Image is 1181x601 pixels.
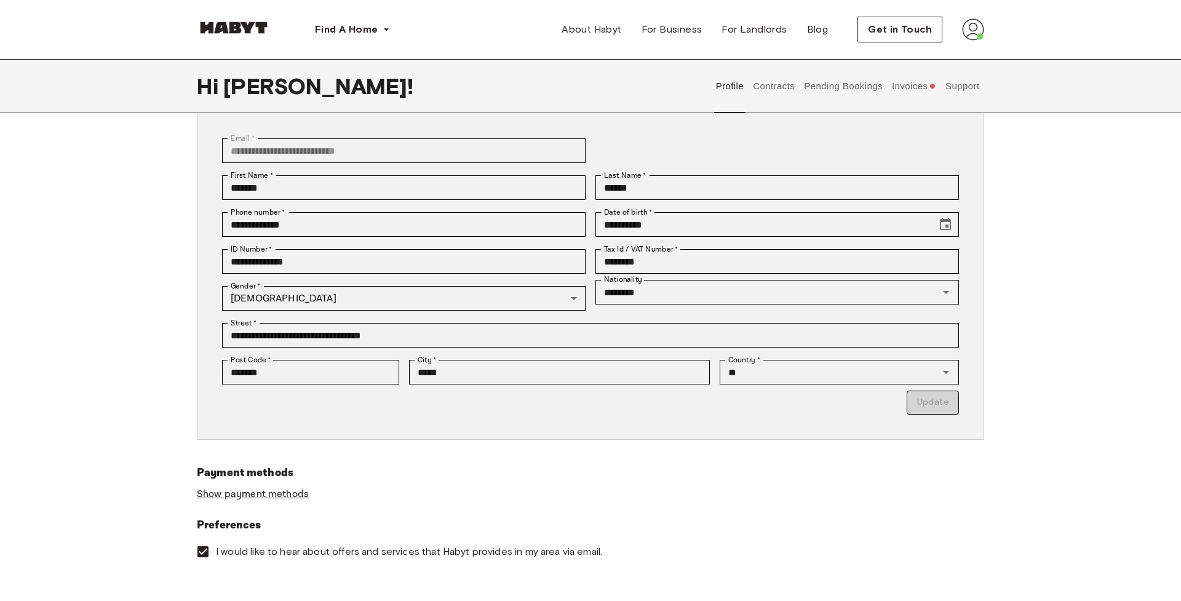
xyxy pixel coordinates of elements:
[231,354,271,365] label: Post Code
[962,18,984,41] img: avatar
[857,17,942,42] button: Get in Touch
[315,22,378,37] span: Find A Home
[807,22,829,37] span: Blog
[552,17,631,42] a: About Habyt
[222,286,586,311] div: [DEMOGRAPHIC_DATA]
[231,133,255,144] label: Email
[722,22,787,37] span: For Landlords
[803,59,885,113] button: Pending Bookings
[197,464,984,482] h6: Payment methods
[231,281,260,292] label: Gender
[222,138,586,163] div: You can't change your email address at the moment. Please reach out to customer support in case y...
[231,317,256,328] label: Street
[604,207,652,218] label: Date of birth
[231,170,273,181] label: First Name
[604,274,642,285] label: Nationality
[890,59,937,113] button: Invoices
[604,170,646,181] label: Last Name
[937,364,955,381] button: Open
[562,22,621,37] span: About Habyt
[642,22,702,37] span: For Business
[197,73,223,99] span: Hi
[216,545,602,559] span: I would like to hear about offers and services that Habyt provides in my area via email.
[197,22,271,34] img: Habyt
[197,517,984,534] h6: Preferences
[944,59,981,113] button: Support
[418,354,437,365] label: City
[711,59,984,113] div: user profile tabs
[231,244,272,255] label: ID Number
[797,17,838,42] a: Blog
[305,17,400,42] button: Find A Home
[752,59,797,113] button: Contracts
[933,212,958,237] button: Choose date, selected date is Nov 12, 2004
[231,207,285,218] label: Phone number
[712,17,797,42] a: For Landlords
[223,73,413,99] span: [PERSON_NAME] !
[604,244,678,255] label: Tax Id / VAT Number
[728,354,760,365] label: Country
[632,17,712,42] a: For Business
[868,22,932,37] span: Get in Touch
[937,284,955,301] button: Open
[714,59,746,113] button: Profile
[197,488,309,501] a: Show payment methods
